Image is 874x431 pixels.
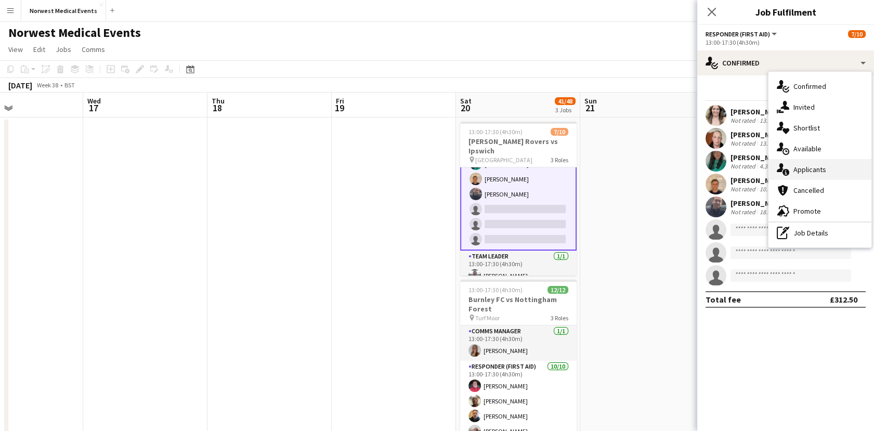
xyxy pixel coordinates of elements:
span: 12/12 [547,286,568,294]
span: Week 38 [34,81,60,89]
span: Turf Moor [475,314,500,322]
button: Responder (First Aid) [706,30,778,38]
div: [PERSON_NAME] [730,199,786,208]
div: 4.3km [758,162,778,170]
span: 41/48 [555,97,576,105]
div: £312.50 [830,294,857,305]
div: 18.8km [758,208,781,216]
span: Available [793,144,821,153]
div: Confirmed [697,50,874,75]
span: Fri [336,96,344,106]
span: Shortlist [793,123,820,133]
span: Promote [793,206,821,216]
div: [PERSON_NAME] [730,130,786,139]
a: View [4,43,27,56]
span: 18 [210,102,225,114]
div: 10.7km [758,185,781,193]
span: Comms [82,45,105,54]
span: Confirmed [793,82,826,91]
span: Applicants [793,165,826,174]
button: Norwest Medical Events [21,1,106,21]
span: 21 [583,102,597,114]
span: Invited [793,102,815,112]
div: Not rated [730,185,758,193]
div: 13.5km [758,139,781,147]
span: [GEOGRAPHIC_DATA] [475,156,532,164]
span: Cancelled [793,186,824,195]
span: Sun [584,96,597,106]
a: Comms [77,43,109,56]
div: Not rated [730,139,758,147]
div: [PERSON_NAME] [730,153,786,162]
app-card-role: Comms Manager1/113:00-17:30 (4h30m)[PERSON_NAME] [460,325,577,361]
div: BST [64,81,75,89]
div: Not rated [730,162,758,170]
div: Total fee [706,294,741,305]
div: Not rated [730,208,758,216]
span: Sat [460,96,472,106]
app-card-role: Team Leader1/113:00-17:30 (4h30m)[PERSON_NAME] [460,251,577,286]
div: Not rated [730,116,758,124]
span: Wed [87,96,101,106]
h3: Job Fulfilment [697,5,874,19]
div: [PERSON_NAME] [730,107,786,116]
div: [PERSON_NAME] [730,176,786,185]
app-card-role: 13:00-17:30 (4h30m)[PERSON_NAME][PERSON_NAME][PERSON_NAME][PERSON_NAME][PERSON_NAME] [460,108,577,251]
span: 7/10 [551,128,568,136]
h3: Burnley FC vs Nottingham Forest [460,295,577,314]
a: Edit [29,43,49,56]
h3: [PERSON_NAME] Rovers vs Ipswich [460,137,577,155]
span: 17 [86,102,101,114]
a: Jobs [51,43,75,56]
div: 13:00-17:30 (4h30m) [706,38,866,46]
span: Thu [212,96,225,106]
span: Jobs [56,45,71,54]
span: 7/10 [848,30,866,38]
span: 3 Roles [551,314,568,322]
span: Edit [33,45,45,54]
span: 13:00-17:30 (4h30m) [468,286,523,294]
span: Responder (First Aid) [706,30,770,38]
div: 13.1km [758,116,781,124]
span: 19 [334,102,344,114]
div: 3 Jobs [555,106,575,114]
span: 20 [459,102,472,114]
app-job-card: 13:00-17:30 (4h30m)7/10[PERSON_NAME] Rovers vs Ipswich [GEOGRAPHIC_DATA]3 Roles13:00-17:30 (4h30m... [460,122,577,276]
span: View [8,45,23,54]
h1: Norwest Medical Events [8,25,141,41]
span: 3 Roles [551,156,568,164]
span: 13:00-17:30 (4h30m) [468,128,523,136]
div: [DATE] [8,80,32,90]
div: Job Details [768,223,871,243]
